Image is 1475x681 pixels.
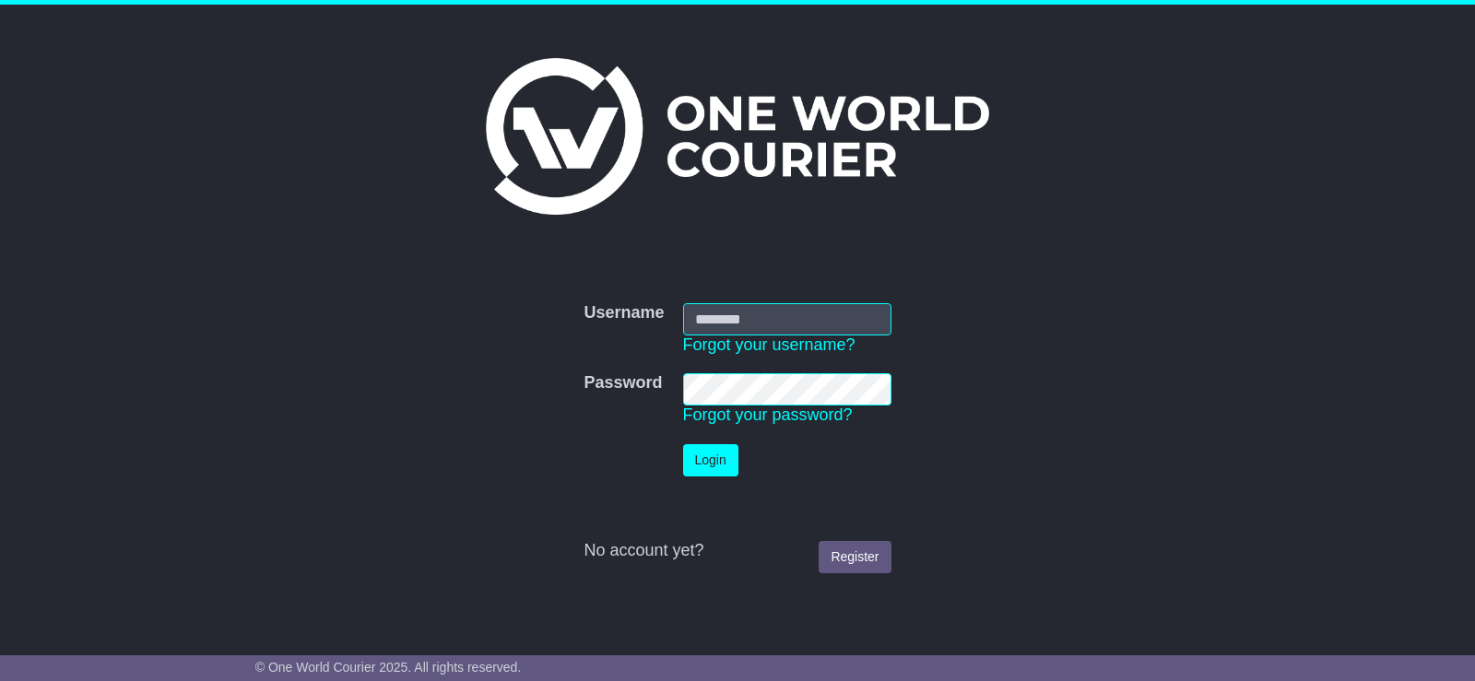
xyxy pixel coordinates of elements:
[819,541,891,573] a: Register
[683,405,853,424] a: Forgot your password?
[486,58,989,215] img: One World
[584,373,662,393] label: Password
[584,541,891,561] div: No account yet?
[683,335,855,354] a: Forgot your username?
[584,303,664,323] label: Username
[683,444,738,476] button: Login
[255,660,522,675] span: © One World Courier 2025. All rights reserved.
